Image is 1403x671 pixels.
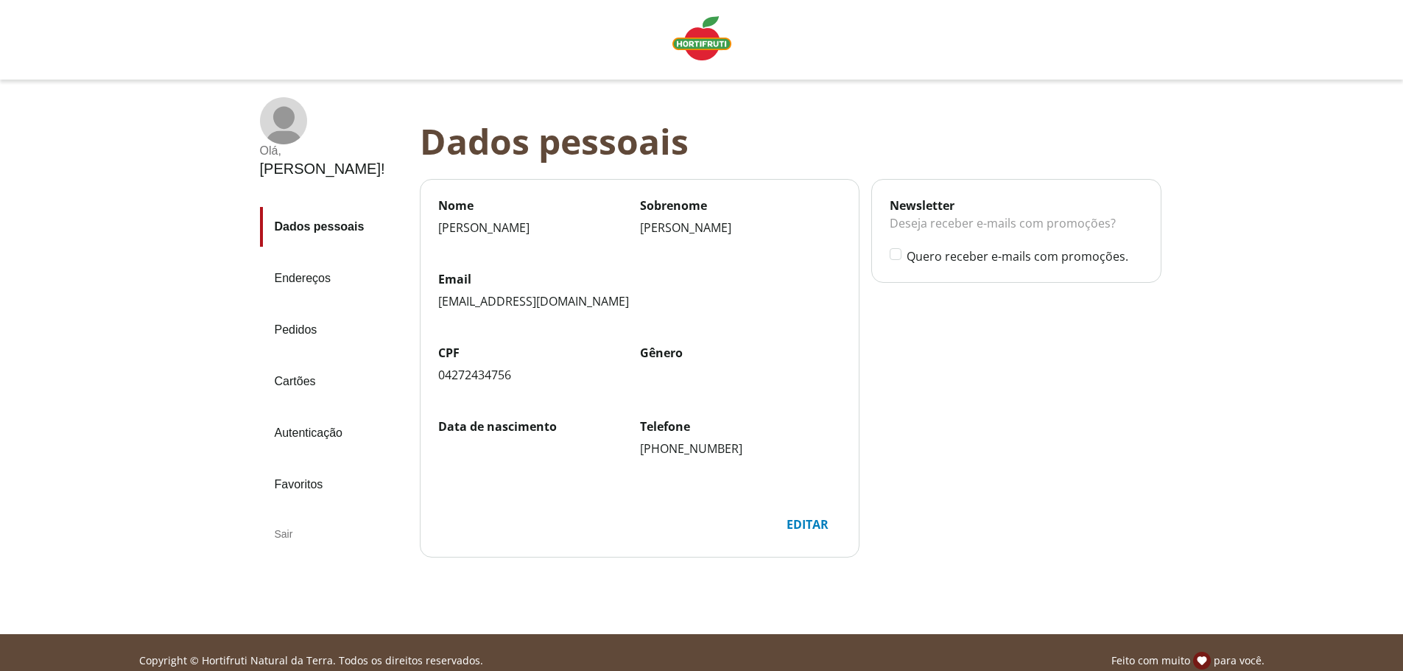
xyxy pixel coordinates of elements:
[640,440,842,457] div: [PHONE_NUMBER]
[640,219,842,236] div: [PERSON_NAME]
[438,293,842,309] div: [EMAIL_ADDRESS][DOMAIN_NAME]
[667,10,737,69] a: Logo
[260,310,408,350] a: Pedidos
[890,197,1142,214] div: Newsletter
[890,214,1142,247] div: Deseja receber e-mails com promoções?
[260,161,385,178] div: [PERSON_NAME] !
[438,367,640,383] div: 04272434756
[260,465,408,505] a: Favoritos
[438,219,640,236] div: [PERSON_NAME]
[260,207,408,247] a: Dados pessoais
[6,652,1397,670] div: Linha de sessão
[260,362,408,401] a: Cartões
[438,197,640,214] label: Nome
[1193,652,1211,670] img: amor
[260,144,385,158] div: Olá ,
[774,510,841,539] button: Editar
[260,516,408,552] div: Sair
[640,418,842,435] label: Telefone
[139,653,483,668] p: Copyright © Hortifruti Natural da Terra. Todos os direitos reservados.
[775,510,840,538] div: Editar
[420,121,1173,161] div: Dados pessoais
[438,271,842,287] label: Email
[640,345,842,361] label: Gênero
[438,418,640,435] label: Data de nascimento
[640,197,842,214] label: Sobrenome
[260,413,408,453] a: Autenticação
[1111,652,1265,670] p: Feito com muito para você.
[438,345,640,361] label: CPF
[672,16,731,60] img: Logo
[260,259,408,298] a: Endereços
[907,248,1142,264] label: Quero receber e-mails com promoções.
